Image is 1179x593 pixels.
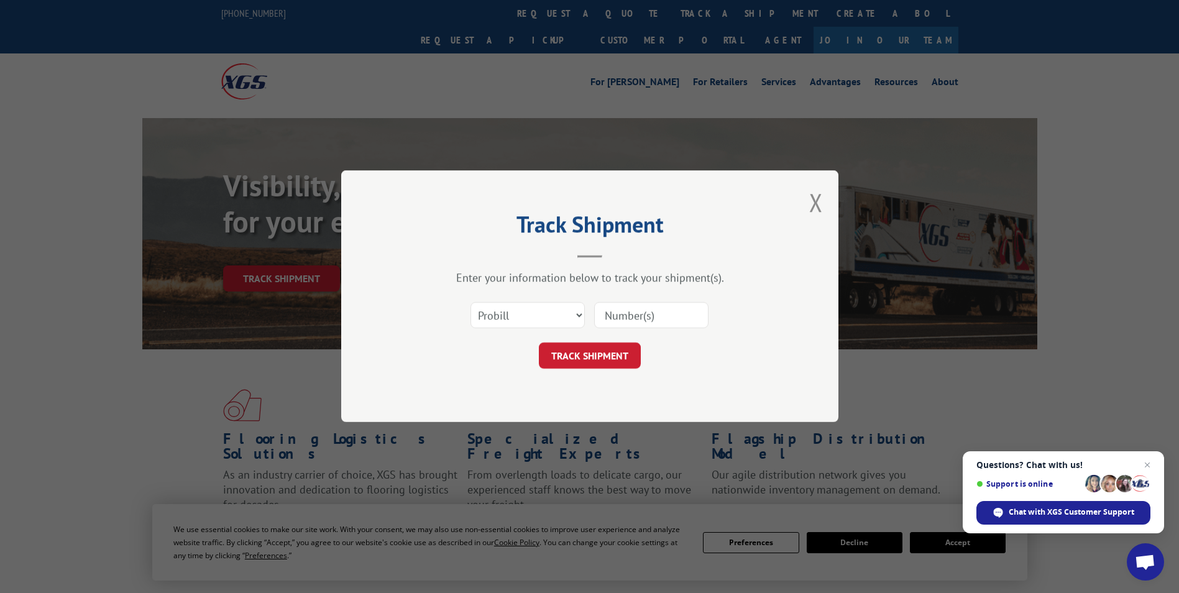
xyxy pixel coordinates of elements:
[1009,507,1134,518] span: Chat with XGS Customer Support
[976,479,1081,489] span: Support is online
[403,271,776,285] div: Enter your information below to track your shipment(s).
[1140,457,1155,472] span: Close chat
[809,186,823,219] button: Close modal
[976,460,1150,470] span: Questions? Chat with us!
[403,216,776,239] h2: Track Shipment
[539,343,641,369] button: TRACK SHIPMENT
[976,501,1150,525] div: Chat with XGS Customer Support
[1127,543,1164,581] div: Open chat
[594,303,709,329] input: Number(s)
